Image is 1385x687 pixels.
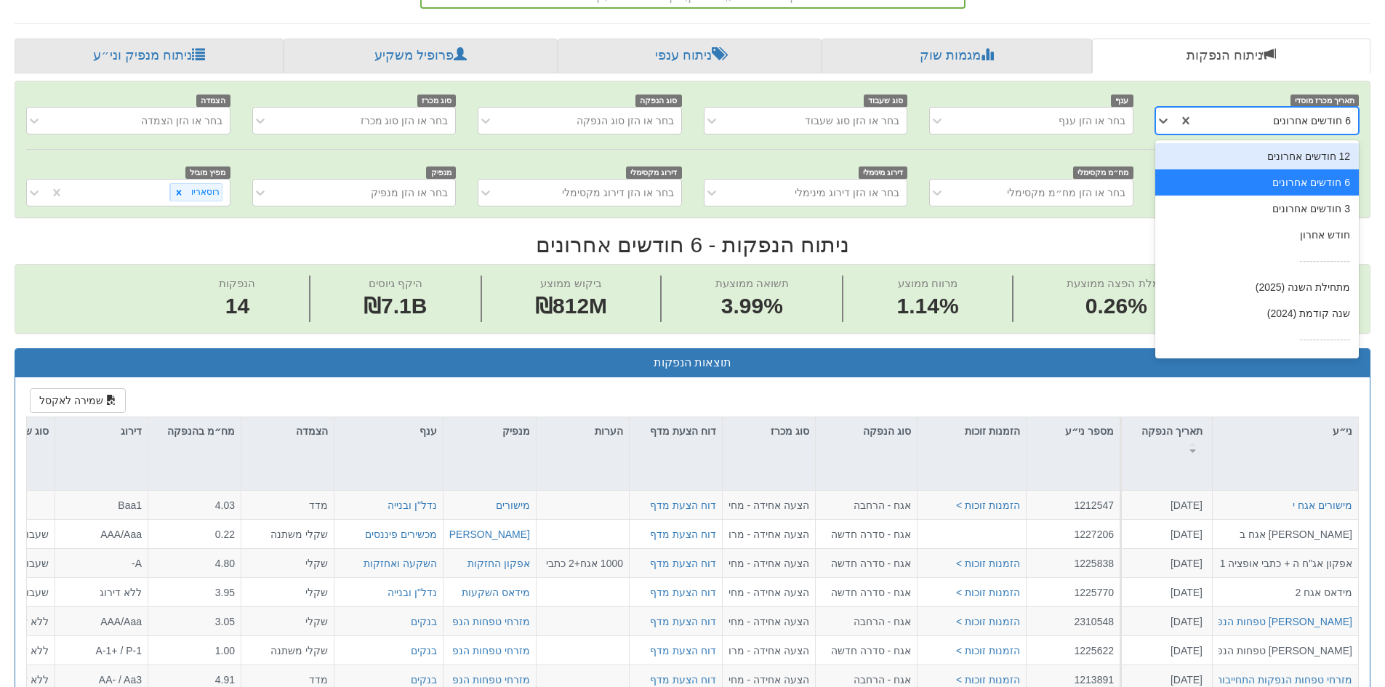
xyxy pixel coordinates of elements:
div: [DATE] [1126,614,1203,628]
span: 14 [219,291,255,322]
h2: ניתוח הנפקות - 6 חודשים אחרונים [15,233,1370,257]
button: מזרחי טפחות הנפ [452,672,530,686]
div: אגח - הרחבה [822,614,911,628]
div: ני״ע [1213,417,1358,445]
span: 1.14% [897,291,959,322]
a: ניתוח ענפי [558,39,822,73]
div: 4.03 [154,498,235,513]
div: בחר או הזן הצמדה [141,113,222,128]
button: מזרחי טפחות הנפ [452,643,530,657]
div: שקלי [247,584,328,599]
button: בנקים [411,614,437,628]
button: שמירה לאקסל [30,388,126,413]
div: מידאס אגח 2 [1219,584,1352,599]
div: הצעה אחידה - מרווח [728,643,809,657]
button: [PERSON_NAME] [446,526,530,541]
button: בנקים [411,643,437,657]
div: השקעה ואחזקות [364,555,437,570]
button: נדל"ן ובנייה [388,498,437,513]
span: סוג שעבוד [864,95,908,107]
div: הזמנות זוכות [918,417,1026,445]
span: סוג מכרז [417,95,457,107]
div: הצמדה [241,417,334,445]
button: הזמנות זוכות > [956,672,1020,686]
span: היקף גיוסים [369,277,422,289]
span: ענף [1111,95,1133,107]
div: מנפיק [443,417,536,445]
div: 0.22 [154,526,235,541]
button: הזמנות זוכות > [956,584,1020,599]
button: מזרחי טפחות הנפקות התחייבות 71 [1202,672,1352,686]
div: שקלי [247,555,328,570]
span: ₪812M [535,294,607,318]
span: ביקוש ממוצע [540,277,601,289]
div: 3.05 [154,614,235,628]
div: שקלי משתנה [247,526,328,541]
button: נדל"ן ובנייה [388,584,437,599]
div: אפקון אג"ח ה + כתבי אופציה 1 [1219,555,1352,570]
div: שקלי [247,614,328,628]
div: מישורים [496,498,530,513]
button: מזרחי טפחות הנפ [452,614,530,628]
div: הצעה אחידה - מחיר [728,614,809,628]
div: מספר ני״ע [1027,417,1120,445]
span: סוג הנפקה [635,95,682,107]
a: דוח הצעת מדף [650,644,716,656]
a: דוח הצעת מדף [650,615,716,627]
div: [PERSON_NAME] טפחות הנפקות אגח 63 [1165,614,1352,628]
div: A- [61,555,142,570]
div: דירוג [55,417,148,445]
div: אגח - סדרה חדשה [822,643,911,657]
div: 1000 אגח+2 כתבי אופציה [542,555,623,570]
div: 1213891 [1032,672,1114,686]
div: הצעה אחידה - מחיר [728,672,809,686]
div: 1225838 [1032,555,1114,570]
span: דירוג מינימלי [859,166,908,179]
div: חודש אחרון [1155,222,1359,248]
div: בחר או הזן סוג הנפקה [577,113,674,128]
div: [DATE] [1126,672,1203,686]
button: בנקים [411,672,437,686]
span: תשואה ממוצעת [715,277,789,289]
div: Baa1 [61,498,142,513]
div: בחר או הזן מנפיק [371,185,448,200]
div: AA- / Aa3 [61,672,142,686]
div: סוג מכרז [723,417,815,445]
button: מישורים אגח י [1293,498,1352,513]
div: מכשירים פיננסים [365,526,437,541]
div: 1212547 [1032,498,1114,513]
span: 0.26% [1067,291,1165,322]
button: הזמנות זוכות > [956,555,1020,570]
div: --------------- [1155,326,1359,353]
span: עמלת הפצה ממוצעת [1067,277,1165,289]
div: 1225770 [1032,584,1114,599]
div: אפקון החזקות [467,555,530,570]
div: סוג הנפקה [816,417,917,445]
div: בחר או הזן דירוג מקסימלי [562,185,674,200]
span: מנפיק [426,166,456,179]
span: תאריך מכרז מוסדי [1290,95,1359,107]
div: [DATE] [1126,498,1203,513]
div: בחר או הזן סוג מכרז [361,113,449,128]
a: דוח הצעת מדף [650,586,716,598]
div: הצעה אחידה - מחיר [728,498,809,513]
a: דוח הצעת מדף [650,673,716,685]
div: אגח - סדרה חדשה [822,584,911,599]
div: 6 חודשים אחרונים [1273,113,1351,128]
div: [PERSON_NAME] אגח ב [1219,526,1352,541]
span: דירוג מקסימלי [626,166,682,179]
span: 3.99% [715,291,789,322]
div: --------------- [1155,248,1359,274]
div: 6 חודשים אחרונים [1155,169,1359,196]
div: הצעה אחידה - מרווח [728,526,809,541]
div: 3 חודשים אחרונים [1155,196,1359,222]
span: הצמדה [196,95,230,107]
div: מידאס השקעות [462,584,530,599]
div: ללא דירוג [61,584,142,599]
